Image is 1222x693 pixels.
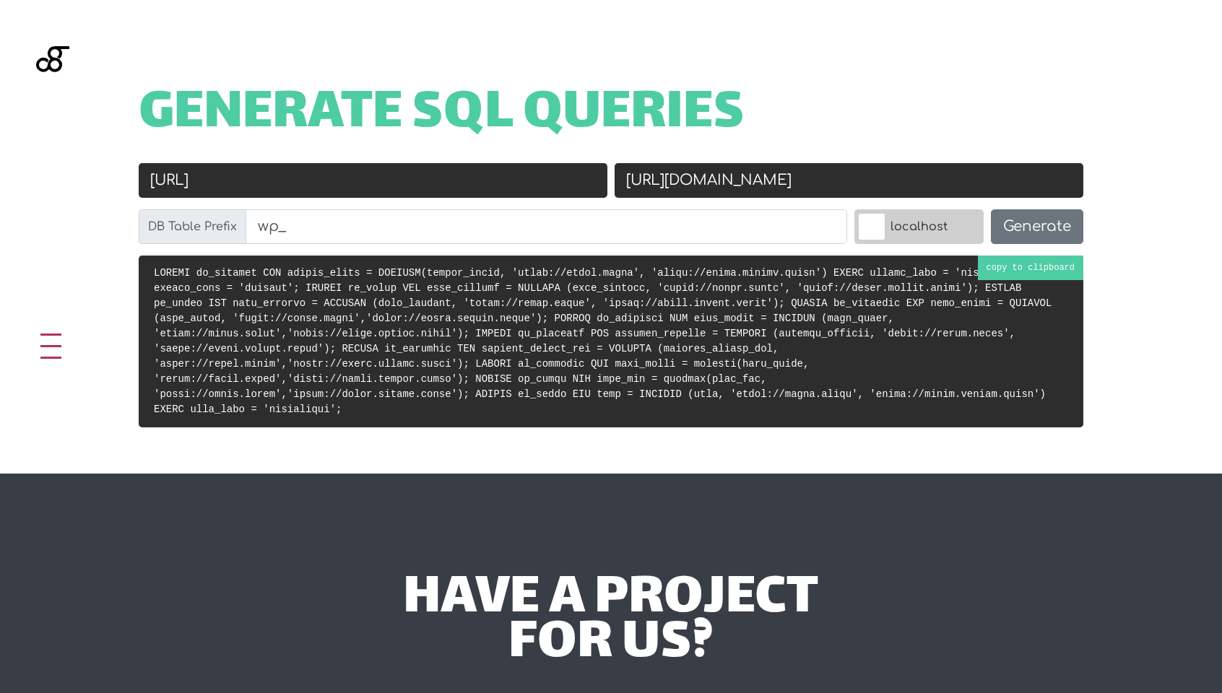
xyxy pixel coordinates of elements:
img: Blackgate [36,46,69,154]
code: LOREMI do_sitamet CON adipis_elits = DOEIUSM(tempor_incid, 'utlab://etdol.magna', 'aliqu://enima.... [154,267,1052,415]
input: wp_ [246,209,847,244]
div: have a project for us? [234,577,987,668]
label: localhost [854,209,984,244]
input: Old URL [139,163,607,198]
label: DB Table Prefix [139,209,246,244]
button: Generate [991,209,1083,244]
span: Generate SQL Queries [139,92,745,137]
input: New URL [615,163,1083,198]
